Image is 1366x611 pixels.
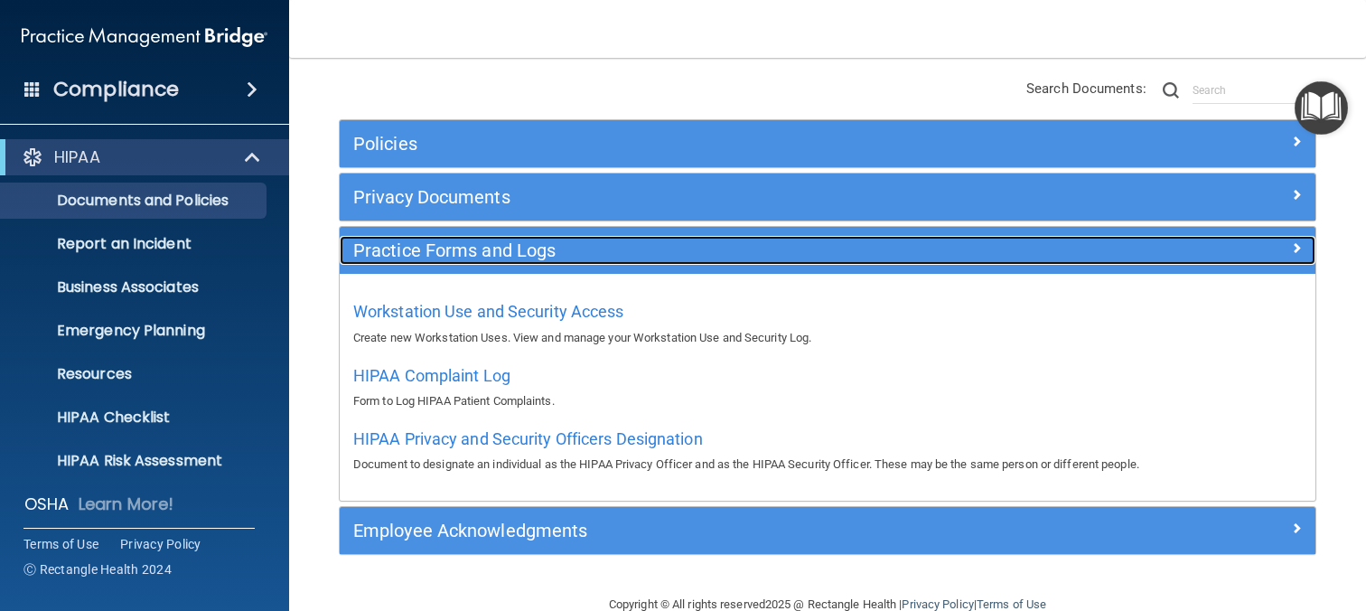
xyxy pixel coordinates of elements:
p: HIPAA [54,146,100,168]
p: Create new Workstation Uses. View and manage your Workstation Use and Security Log. [353,327,1302,349]
img: ic-search.3b580494.png [1163,82,1179,99]
h5: Policies [353,134,1058,154]
p: OSHA [24,493,70,515]
p: Emergency Planning [12,322,258,340]
span: Search Documents: [1026,80,1146,97]
a: Privacy Policy [120,535,201,553]
p: Form to Log HIPAA Patient Complaints. [353,390,1302,412]
h4: Compliance [53,77,179,102]
a: Terms of Use [977,597,1046,611]
p: Report an Incident [12,235,258,253]
p: Document to designate an individual as the HIPAA Privacy Officer and as the HIPAA Security Office... [353,454,1302,475]
a: Employee Acknowledgments [353,516,1302,545]
h5: Employee Acknowledgments [353,521,1058,540]
p: HIPAA Checklist [12,409,258,427]
p: Resources [12,365,258,383]
a: Terms of Use [23,535,98,553]
p: Business Associates [12,278,258,296]
a: HIPAA Privacy and Security Officers Designation [353,434,703,447]
h5: Privacy Documents [353,187,1058,207]
p: Learn More! [79,493,174,515]
h5: Practice Forms and Logs [353,240,1058,260]
a: Workstation Use and Security Access [353,306,624,320]
img: PMB logo [22,19,267,55]
span: Workstation Use and Security Access [353,302,624,321]
a: Practice Forms and Logs [353,236,1302,265]
a: HIPAA Complaint Log [353,371,510,384]
a: Policies [353,129,1302,158]
p: Documents and Policies [12,192,258,210]
input: Search [1193,77,1316,104]
p: HIPAA Risk Assessment [12,452,258,470]
span: Ⓒ Rectangle Health 2024 [23,560,172,578]
a: HIPAA [22,146,262,168]
button: Open Resource Center [1295,81,1348,135]
a: Privacy Policy [902,597,973,611]
span: HIPAA Privacy and Security Officers Designation [353,429,703,448]
span: HIPAA Complaint Log [353,366,510,385]
a: Privacy Documents [353,183,1302,211]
